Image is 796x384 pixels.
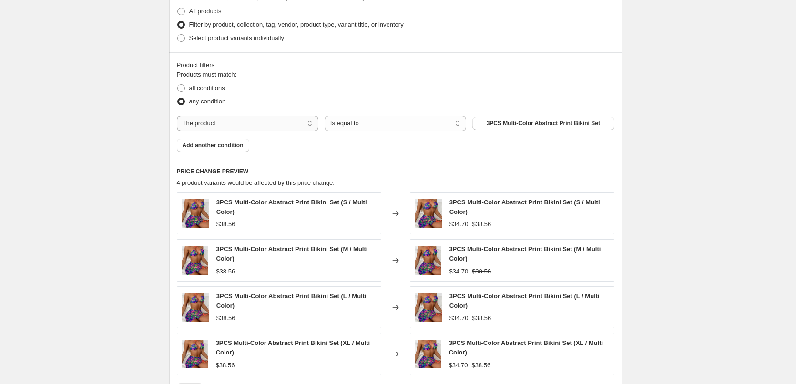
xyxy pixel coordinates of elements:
span: Products must match: [177,71,237,78]
img: il_fullxfull.4997124732_p9zr_80x.jpg [182,246,209,275]
div: $38.56 [216,220,235,229]
div: $38.56 [216,267,235,276]
button: 3PCS Multi-Color Abstract Print Bikini Set [472,117,614,130]
span: 3PCS Multi-Color Abstract Print Bikini Set (S / Multi Color) [449,199,600,215]
img: il_fullxfull.4997124732_p9zr_80x.jpg [182,199,209,228]
img: il_fullxfull.4997124732_p9zr_80x.jpg [182,340,208,368]
span: any condition [189,98,226,105]
img: il_fullxfull.4997124732_p9zr_80x.jpg [415,340,441,368]
div: Product filters [177,61,614,70]
span: 3PCS Multi-Color Abstract Print Bikini Set (L / Multi Color) [216,293,367,309]
span: 3PCS Multi-Color Abstract Print Bikini Set (M / Multi Color) [449,245,601,262]
span: 3PCS Multi-Color Abstract Print Bikini Set (XL / Multi Color) [216,339,370,356]
div: $38.56 [216,313,235,323]
img: il_fullxfull.4997124732_p9zr_80x.jpg [415,293,442,322]
span: Select product variants individually [189,34,284,41]
span: Filter by product, collection, tag, vendor, product type, variant title, or inventory [189,21,404,28]
strike: $38.56 [472,220,491,229]
span: 3PCS Multi-Color Abstract Print Bikini Set (L / Multi Color) [449,293,600,309]
span: 3PCS Multi-Color Abstract Print Bikini Set (XL / Multi Color) [449,339,603,356]
div: $34.70 [449,267,468,276]
div: $34.70 [449,220,469,229]
button: Add another condition [177,139,249,152]
strike: $38.56 [472,313,491,323]
div: $34.70 [449,313,469,323]
img: il_fullxfull.4997124732_p9zr_80x.jpg [182,293,209,322]
strike: $38.56 [471,361,490,370]
span: all conditions [189,84,225,91]
h6: PRICE CHANGE PREVIEW [177,168,614,175]
span: 3PCS Multi-Color Abstract Print Bikini Set [487,120,600,127]
strike: $38.56 [472,267,491,276]
img: il_fullxfull.4997124732_p9zr_80x.jpg [415,199,442,228]
span: 3PCS Multi-Color Abstract Print Bikini Set (M / Multi Color) [216,245,367,262]
div: $38.56 [216,361,235,370]
div: $34.70 [449,361,468,370]
img: il_fullxfull.4997124732_p9zr_80x.jpg [415,246,442,275]
span: All products [189,8,222,15]
span: Add another condition [183,141,244,149]
span: 3PCS Multi-Color Abstract Print Bikini Set (S / Multi Color) [216,199,367,215]
span: 4 product variants would be affected by this price change: [177,179,335,186]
